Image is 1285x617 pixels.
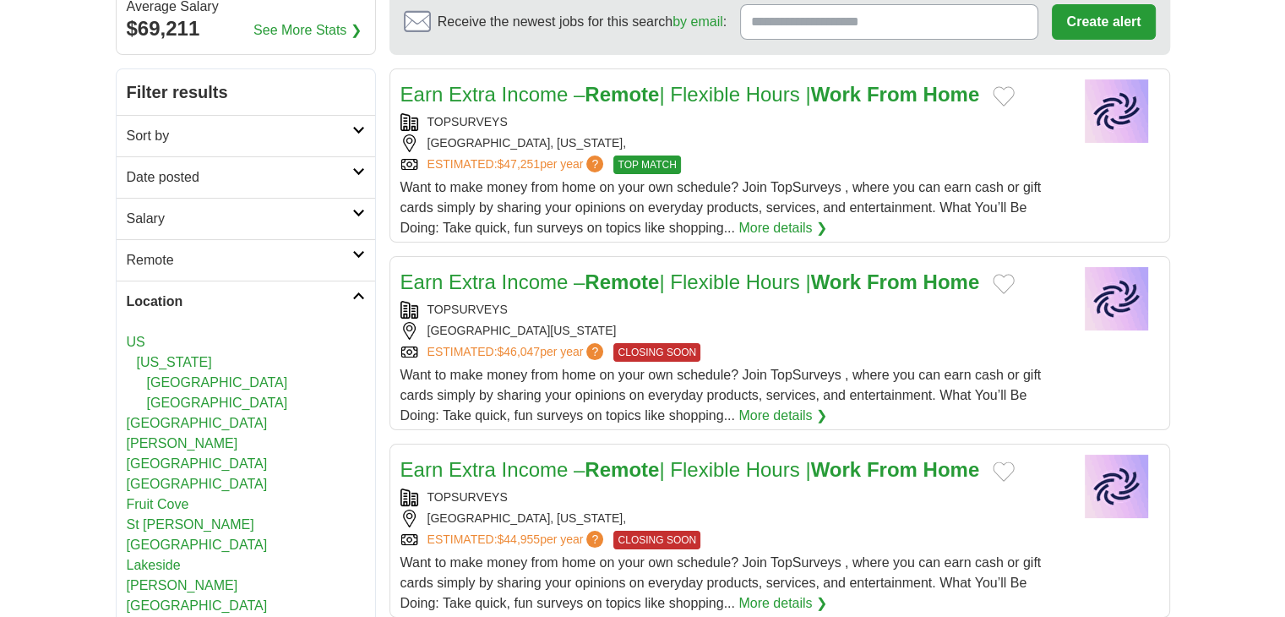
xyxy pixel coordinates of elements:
a: St [PERSON_NAME] [127,517,254,532]
img: Company logo [1075,79,1159,143]
a: Remote [117,239,375,281]
h2: Filter results [117,69,375,115]
div: [GEOGRAPHIC_DATA][US_STATE] [400,322,1061,340]
h2: Salary [127,209,352,229]
div: TOPSURVEYS [400,489,1061,506]
button: Add to favorite jobs [993,274,1015,294]
span: $44,955 [497,532,540,546]
strong: Home [923,270,979,293]
a: [PERSON_NAME][GEOGRAPHIC_DATA] [127,578,268,613]
a: Salary [117,198,375,239]
span: ? [586,531,603,548]
a: Earn Extra Income –Remote| Flexible Hours |Work From Home [400,270,980,293]
a: More details ❯ [738,593,827,614]
a: [GEOGRAPHIC_DATA] [127,477,268,491]
a: Sort by [117,115,375,156]
span: TOP MATCH [613,156,680,174]
div: TOPSURVEYS [400,113,1061,131]
span: $47,251 [497,157,540,171]
h2: Date posted [127,167,352,188]
div: TOPSURVEYS [400,301,1061,319]
span: Want to make money from home on your own schedule? Join TopSurveys , where you can earn cash or g... [400,368,1042,423]
a: [US_STATE] [137,355,212,369]
a: US [127,335,145,349]
a: by email [672,14,723,29]
span: ? [586,156,603,172]
span: Receive the newest jobs for this search : [438,12,727,32]
img: Company logo [1075,455,1159,518]
a: ESTIMATED:$44,955per year? [427,531,607,549]
button: Add to favorite jobs [993,86,1015,106]
a: Earn Extra Income –Remote| Flexible Hours |Work From Home [400,458,980,481]
a: Date posted [117,156,375,198]
button: Create alert [1052,4,1155,40]
strong: Remote [585,458,659,481]
strong: From [867,270,917,293]
h2: Remote [127,250,352,270]
strong: Work [811,458,862,481]
button: Add to favorite jobs [993,461,1015,482]
a: [GEOGRAPHIC_DATA] [147,375,288,390]
a: More details ❯ [738,406,827,426]
strong: Work [811,270,862,293]
span: Want to make money from home on your own schedule? Join TopSurveys , where you can earn cash or g... [400,180,1042,235]
strong: Remote [585,270,659,293]
span: $46,047 [497,345,540,358]
a: [GEOGRAPHIC_DATA] [147,396,288,410]
a: ESTIMATED:$46,047per year? [427,343,607,362]
a: See More Stats ❯ [253,20,362,41]
strong: Home [923,458,979,481]
a: [GEOGRAPHIC_DATA] [127,416,268,430]
strong: From [867,458,917,481]
h2: Location [127,292,352,312]
strong: Home [923,83,979,106]
div: [GEOGRAPHIC_DATA], [US_STATE], [400,510,1061,527]
a: Location [117,281,375,322]
img: Company logo [1075,267,1159,330]
a: [GEOGRAPHIC_DATA] [127,538,268,552]
a: Fruit Cove [127,497,189,511]
span: Want to make money from home on your own schedule? Join TopSurveys , where you can earn cash or g... [400,555,1042,610]
h2: Sort by [127,126,352,146]
a: [PERSON_NAME][GEOGRAPHIC_DATA] [127,436,268,471]
a: Lakeside [127,558,181,572]
span: CLOSING SOON [613,531,700,549]
a: Earn Extra Income –Remote| Flexible Hours |Work From Home [400,83,980,106]
a: More details ❯ [738,218,827,238]
span: ? [586,343,603,360]
span: CLOSING SOON [613,343,700,362]
strong: Work [811,83,862,106]
a: ESTIMATED:$47,251per year? [427,156,607,174]
strong: From [867,83,917,106]
strong: Remote [585,83,659,106]
div: $69,211 [127,14,365,44]
div: [GEOGRAPHIC_DATA], [US_STATE], [400,134,1061,152]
